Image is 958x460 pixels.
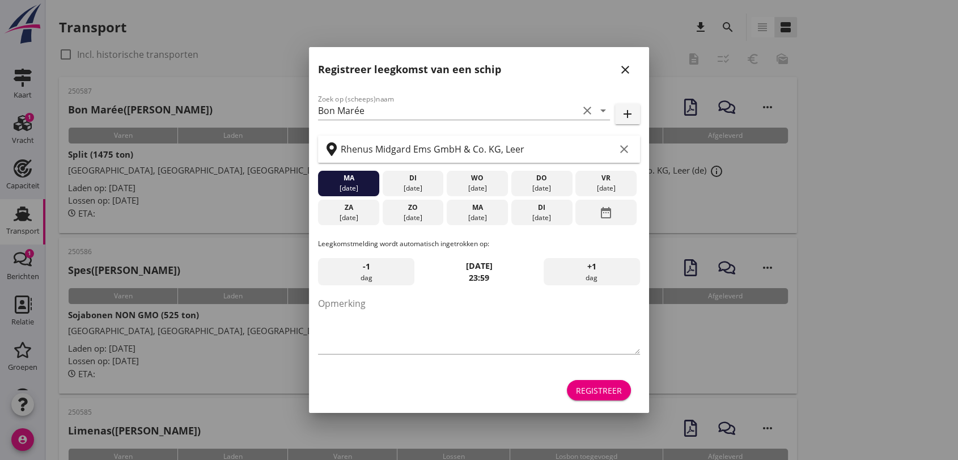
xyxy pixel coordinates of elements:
div: dag [318,258,414,285]
span: -1 [363,260,370,273]
div: do [514,173,570,183]
div: zo [385,202,440,213]
div: wo [450,173,505,183]
div: di [385,173,440,183]
strong: 23:59 [469,272,489,283]
i: clear [617,142,631,156]
div: [DATE] [514,213,570,223]
button: Registreer [567,380,631,400]
div: dag [544,258,640,285]
input: Zoek op (scheeps)naam [318,102,578,120]
div: [DATE] [450,183,505,193]
div: di [514,202,570,213]
div: [DATE] [578,183,634,193]
div: ma [321,173,376,183]
div: [DATE] [514,183,570,193]
div: [DATE] [385,183,440,193]
p: Leegkomstmelding wordt automatisch ingetrokken op: [318,239,640,249]
i: arrow_drop_down [596,104,610,117]
input: Zoek op terminal of plaats [341,140,615,158]
div: [DATE] [321,213,376,223]
h2: Registreer leegkomst van een schip [318,62,501,77]
div: vr [578,173,634,183]
div: [DATE] [450,213,505,223]
div: Registreer [576,385,622,396]
i: close [618,63,632,77]
div: ma [450,202,505,213]
i: clear [580,104,594,117]
i: add [621,107,634,121]
div: [DATE] [321,183,376,193]
div: [DATE] [385,213,440,223]
i: date_range [599,202,613,223]
textarea: Opmerking [318,294,640,354]
span: +1 [587,260,596,273]
strong: [DATE] [466,260,493,271]
div: za [321,202,376,213]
